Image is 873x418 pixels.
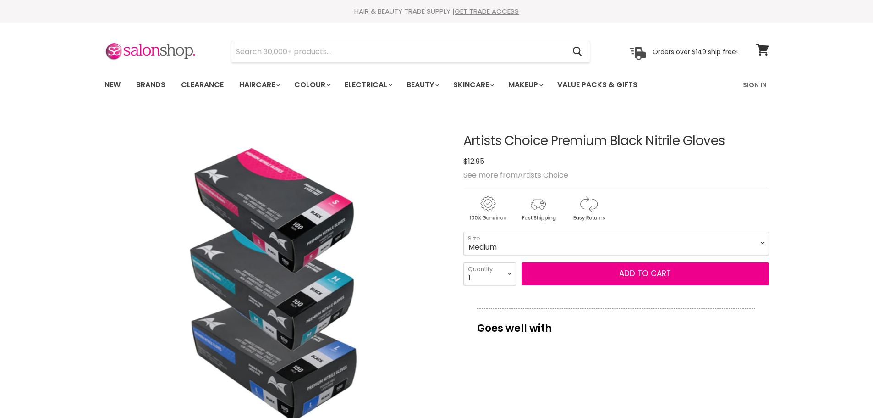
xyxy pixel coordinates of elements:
a: New [98,75,127,95]
select: Quantity [463,262,516,285]
a: Beauty [400,75,445,95]
span: $12.95 [463,156,484,167]
form: Product [231,41,590,63]
button: Add to cart [522,262,769,285]
p: Goes well with [477,308,755,339]
h1: Artists Choice Premium Black Nitrile Gloves [463,134,769,148]
a: Sign In [737,75,772,95]
img: returns.gif [564,195,613,223]
span: See more from [463,170,568,180]
p: Orders over $149 ship free! [653,47,738,56]
input: Search [231,41,566,62]
a: Clearance [174,75,231,95]
a: Brands [129,75,172,95]
ul: Main menu [98,72,691,98]
button: Search [566,41,590,62]
a: Colour [287,75,336,95]
a: Value Packs & Gifts [550,75,644,95]
a: Artists Choice [518,170,568,180]
a: Haircare [232,75,286,95]
a: Skincare [446,75,500,95]
img: genuine.gif [463,195,512,223]
a: Electrical [338,75,398,95]
a: Makeup [501,75,549,95]
span: Add to cart [619,268,671,279]
div: HAIR & BEAUTY TRADE SUPPLY | [93,7,780,16]
img: shipping.gif [514,195,562,223]
a: GET TRADE ACCESS [455,6,519,16]
nav: Main [93,72,780,98]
